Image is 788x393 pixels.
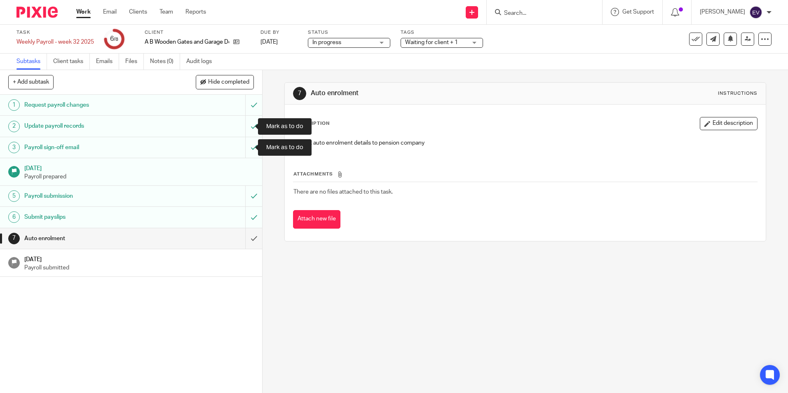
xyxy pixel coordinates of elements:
[622,9,654,15] span: Get Support
[260,39,278,45] span: [DATE]
[24,162,254,173] h1: [DATE]
[186,54,218,70] a: Audit logs
[16,7,58,18] img: Pixie
[76,8,91,16] a: Work
[293,172,333,176] span: Attachments
[24,190,166,202] h1: Payroll submission
[129,8,147,16] a: Clients
[114,37,118,42] small: /8
[293,189,393,195] span: There are no files attached to this task.
[24,211,166,223] h1: Submit payslips
[24,232,166,245] h1: Auto enrolment
[260,29,298,36] label: Due by
[503,10,577,17] input: Search
[24,141,166,154] h1: Payroll sign-off email
[24,264,254,272] p: Payroll submitted
[308,29,390,36] label: Status
[8,190,20,202] div: 5
[103,8,117,16] a: Email
[145,38,229,46] p: A B Wooden Gates and Garage Doors
[749,6,762,19] img: svg%3E
[110,34,118,44] div: 6
[24,253,254,264] h1: [DATE]
[293,210,340,229] button: Attach new file
[311,89,543,98] h1: Auto enrolment
[159,8,173,16] a: Team
[16,38,94,46] div: Weekly Payroll - week 32 2025
[718,90,758,97] div: Instructions
[145,29,250,36] label: Client
[8,121,20,132] div: 2
[24,99,166,111] h1: Request payroll changes
[8,233,20,244] div: 7
[293,139,757,147] p: Submit auto enrolment details to pension company
[150,54,180,70] a: Notes (0)
[405,40,458,45] span: Waiting for client + 1
[8,75,54,89] button: + Add subtask
[700,117,758,130] button: Edit description
[24,173,254,181] p: Payroll prepared
[208,79,249,86] span: Hide completed
[53,54,90,70] a: Client tasks
[312,40,341,45] span: In progress
[8,211,20,223] div: 6
[125,54,144,70] a: Files
[96,54,119,70] a: Emails
[8,99,20,111] div: 1
[16,54,47,70] a: Subtasks
[24,120,166,132] h1: Update payroll records
[185,8,206,16] a: Reports
[401,29,483,36] label: Tags
[293,87,306,100] div: 7
[293,120,330,127] p: Description
[8,142,20,153] div: 3
[700,8,745,16] p: [PERSON_NAME]
[196,75,254,89] button: Hide completed
[16,29,94,36] label: Task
